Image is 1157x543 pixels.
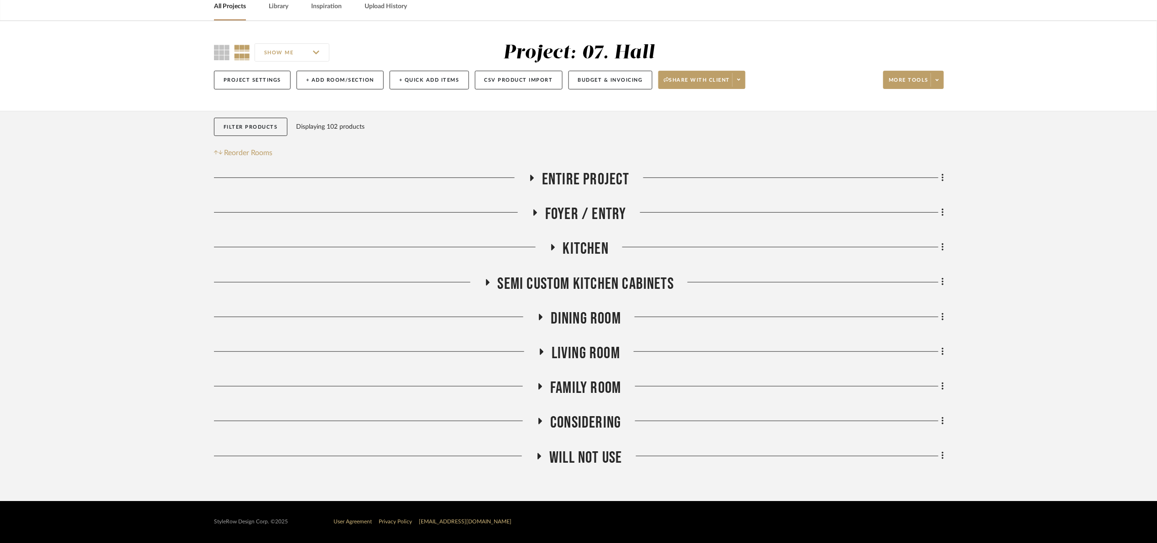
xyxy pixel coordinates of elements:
[297,118,365,136] div: Displaying 102 products
[269,0,288,13] a: Library
[503,43,654,63] div: Project: 07. Hall
[542,170,630,189] span: Entire Project
[390,71,469,89] button: + Quick Add Items
[224,147,273,158] span: Reorder Rooms
[214,71,291,89] button: Project Settings
[334,519,372,524] a: User Agreement
[563,239,609,259] span: Kitchen
[549,448,622,468] span: Will Not Use
[214,518,288,525] div: StyleRow Design Corp. ©2025
[550,378,621,398] span: Family Room
[883,71,944,89] button: More tools
[214,118,287,136] button: Filter Products
[550,413,621,433] span: Considering
[311,0,342,13] a: Inspiration
[214,0,246,13] a: All Projects
[379,519,412,524] a: Privacy Policy
[419,519,511,524] a: [EMAIL_ADDRESS][DOMAIN_NAME]
[498,274,674,294] span: Semi custom kitchen cabinets
[545,204,626,224] span: Foyer / Entry
[297,71,384,89] button: + Add Room/Section
[664,77,730,90] span: Share with client
[552,344,620,363] span: Living Room
[475,71,563,89] button: CSV Product Import
[365,0,407,13] a: Upload History
[568,71,652,89] button: Budget & Invoicing
[551,309,621,329] span: Dining Room
[658,71,746,89] button: Share with client
[889,77,928,90] span: More tools
[214,147,273,158] button: Reorder Rooms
